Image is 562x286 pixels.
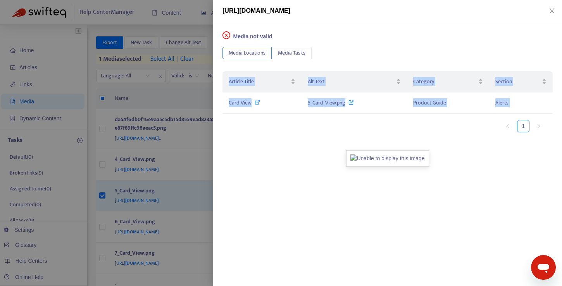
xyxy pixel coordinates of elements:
button: left [502,120,514,132]
th: Category [407,71,489,92]
span: Article Title [229,77,289,86]
th: Section [489,71,553,92]
span: close-circle [222,31,230,39]
span: Media Locations [229,49,265,57]
span: right [536,124,541,128]
span: Category [413,77,476,86]
a: 1 [517,120,529,132]
span: [URL][DOMAIN_NAME] [222,7,290,14]
li: Previous Page [502,120,514,132]
span: 5_Card_View.png [308,98,345,107]
th: Article Title [222,71,302,92]
button: Close [546,7,557,15]
iframe: Button to launch messaging window [531,255,556,280]
span: Media Tasks [278,49,305,57]
span: Section [495,77,540,86]
button: right [533,120,545,132]
span: close [549,8,555,14]
li: 1 [517,120,529,132]
span: Card View [229,98,252,107]
span: Alt Text [308,77,395,86]
span: Product Guide [413,98,446,107]
li: Next Page [533,120,545,132]
button: Media Tasks [272,47,312,59]
button: Media Locations [222,47,272,59]
th: Alt Text [302,71,407,92]
img: Unable to display this image [346,150,429,167]
span: Media not valid [233,33,272,39]
span: Alerts [495,98,509,107]
span: left [505,124,510,128]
